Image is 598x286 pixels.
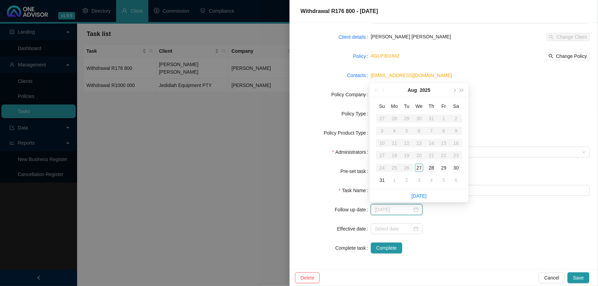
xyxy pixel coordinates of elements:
div: 31 [378,176,386,184]
span: Cancel [544,274,559,282]
td: 2025-08-23 [450,149,462,162]
div: 17 [378,151,386,160]
button: Delete [295,272,320,283]
td: 2025-08-08 [438,125,450,137]
button: next-year [450,83,458,97]
td: 2025-08-31 [376,174,388,186]
div: 5 [403,127,411,135]
div: 5 [440,176,448,184]
label: Effective date [337,223,371,234]
div: 31 [427,114,436,123]
div: 18 [390,151,399,160]
a: Contacts [347,72,366,79]
td: 2025-07-27 [376,112,388,125]
td: 2025-07-31 [425,112,438,125]
div: 21 [427,151,436,160]
th: Tu [401,100,413,112]
label: Follow up date [335,204,371,215]
div: 4 [427,176,436,184]
td: 2025-09-04 [425,174,438,186]
td: 2025-07-29 [401,112,413,125]
td: 2025-08-10 [376,137,388,149]
td: 2025-08-06 [413,125,425,137]
label: Task Name [339,185,371,196]
div: 14 [427,139,436,147]
a: [DATE] [412,193,427,199]
button: super-next-year [458,83,466,97]
div: 10 [378,139,386,147]
td: 2025-08-26 [401,162,413,174]
td: 2025-08-15 [438,137,450,149]
div: 2 [403,176,411,184]
div: 11 [390,139,399,147]
label: Policy Company [331,89,371,100]
td: 2025-08-01 [438,112,450,125]
input: Select date [375,206,412,213]
th: Th [425,100,438,112]
button: Save [568,272,589,283]
div: 6 [415,127,423,135]
th: Mo [388,100,401,112]
td: 2025-08-28 [425,162,438,174]
th: We [413,100,425,112]
button: month panel [408,83,417,97]
div: 29 [440,164,448,172]
a: [EMAIL_ADDRESS][DOMAIN_NAME] [371,73,452,78]
td: 2025-08-19 [401,149,413,162]
div: 1 [390,176,399,184]
td: 2025-08-14 [425,137,438,149]
span: Save [573,274,584,282]
td: 2025-08-04 [388,125,401,137]
div: 24 [378,164,386,172]
div: 22 [440,151,448,160]
td: 2025-08-13 [413,137,425,149]
div: 2 [452,114,460,123]
button: Complete [371,243,402,253]
span: Complete [376,244,397,252]
div: 8 [440,127,448,135]
span: [PERSON_NAME] [PERSON_NAME] [371,34,451,39]
td: 2025-09-03 [413,174,425,186]
div: 7 [427,127,436,135]
td: 2025-08-05 [401,125,413,137]
span: Withdrawal R176 800 - [DATE] [301,8,378,14]
td: 2025-08-25 [388,162,401,174]
td: 2025-08-27 [413,162,425,174]
div: 27 [378,114,386,123]
div: 15 [440,139,448,147]
label: Pre-set task [340,166,371,177]
div: 26 [403,164,411,172]
div: 13 [415,139,423,147]
td: 2025-08-18 [388,149,401,162]
div: 3 [415,176,423,184]
div: 6 [452,176,460,184]
td: 2025-08-07 [425,125,438,137]
label: Policy Product Type [324,127,371,138]
span: Delete [301,274,314,282]
td: 2025-09-05 [438,174,450,186]
div: 29 [403,114,411,123]
td: 2025-09-01 [388,174,401,186]
div: 27 [415,164,423,172]
div: 25 [390,164,399,172]
div: 20 [415,151,423,160]
td: 2025-08-20 [413,149,425,162]
td: 2025-08-11 [388,137,401,149]
div: 9 [452,127,460,135]
a: Client details [339,33,366,41]
div: 4 [390,127,399,135]
a: AGLP301842 [371,53,400,59]
div: 30 [415,114,423,123]
td: 2025-09-02 [401,174,413,186]
td: 2025-08-21 [425,149,438,162]
td: 2025-08-16 [450,137,462,149]
div: 12 [403,139,411,147]
td: 2025-08-22 [438,149,450,162]
th: Sa [450,100,462,112]
th: Su [376,100,388,112]
td: 2025-08-24 [376,162,388,174]
input: Select date [375,225,412,233]
td: 2025-07-28 [388,112,401,125]
label: Policy Type [342,108,371,119]
div: 28 [427,164,436,172]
